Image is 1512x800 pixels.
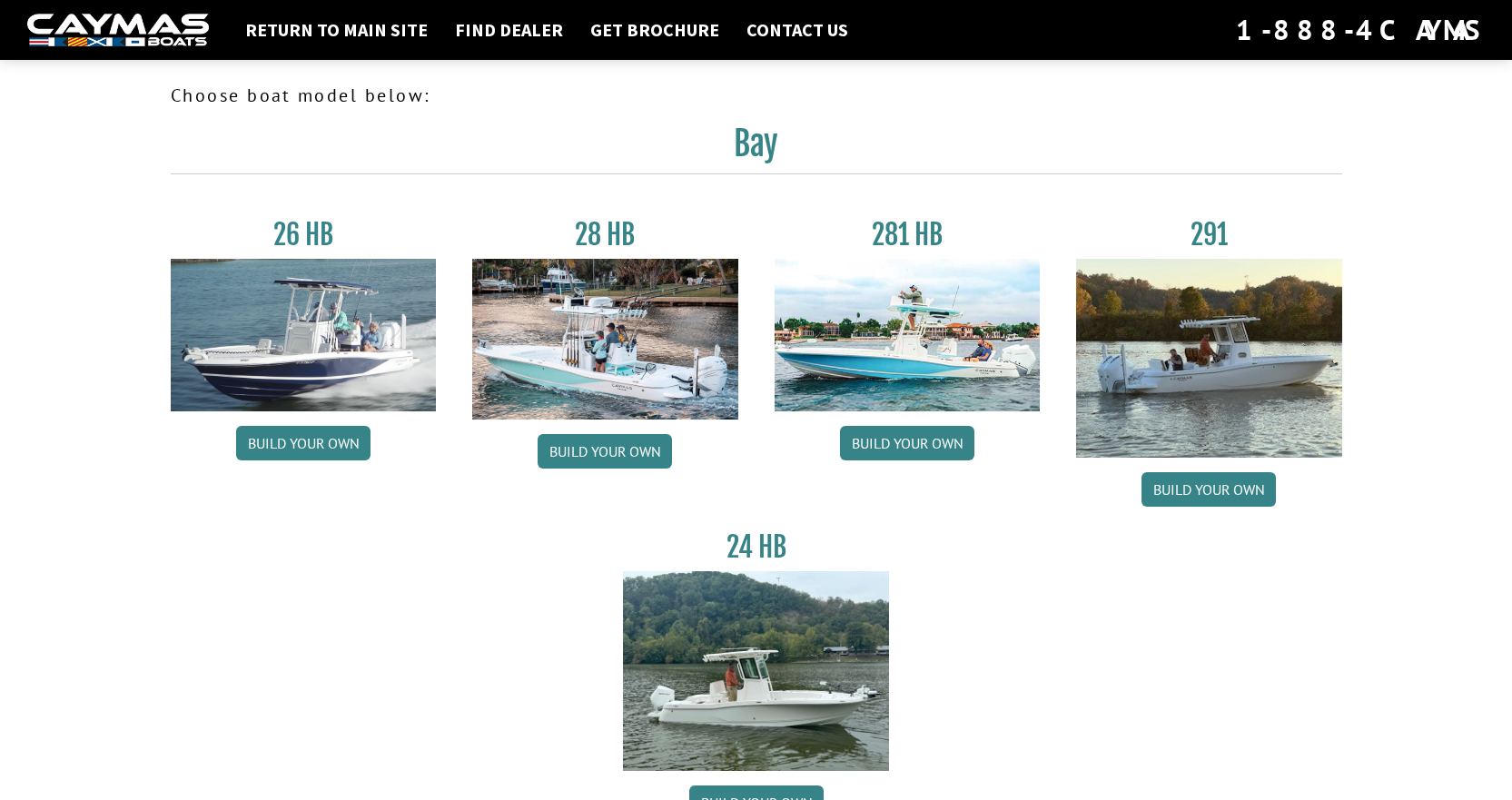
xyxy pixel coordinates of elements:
[840,426,974,460] a: Build your own
[472,218,738,252] h3: 28 HB
[623,571,889,770] img: 24_HB_thumbnail.jpg
[171,123,1342,174] h2: Bay
[581,18,728,42] a: Get Brochure
[446,18,572,42] a: Find Dealer
[472,259,738,420] img: 28_hb_thumbnail_for_caymas_connect.jpg
[171,259,437,411] img: 26_new_photo_resized.jpg
[171,82,1342,109] p: Choose boat model below:
[1076,218,1342,252] h3: 291
[1141,472,1276,507] a: Build your own
[737,18,857,42] a: Contact Us
[1076,259,1342,458] img: 291_Thumbnail.jpg
[623,530,889,564] h3: 24 HB
[27,14,209,47] img: white-logo-c9c8dbefe5ff5ceceb0f0178aa75bf4bb51f6bca0971e226c86eb53dfe498488.png
[775,218,1041,252] h3: 281 HB
[538,434,672,469] a: Build your own
[236,426,371,460] a: Build your own
[171,218,437,252] h3: 26 HB
[1236,10,1485,50] div: 1-888-4CAYMAS
[236,18,437,42] a: Return to main site
[775,259,1041,411] img: 28-hb-twin.jpg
